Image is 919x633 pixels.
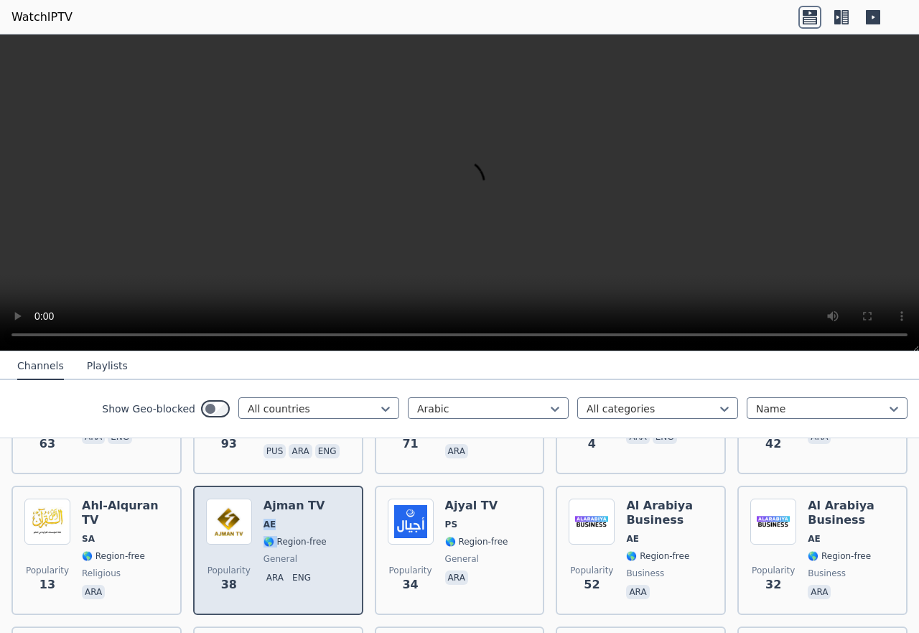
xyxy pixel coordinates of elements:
[808,499,895,527] h6: Al Arabiya Business
[263,570,286,585] p: ara
[752,565,795,576] span: Popularity
[402,576,418,593] span: 34
[263,536,327,547] span: 🌎 Region-free
[445,570,468,585] p: ara
[626,568,664,579] span: business
[206,499,252,545] img: Ajman TV
[26,565,69,576] span: Popularity
[207,565,251,576] span: Popularity
[389,565,432,576] span: Popularity
[626,499,713,527] h6: Al Arabiya Business
[445,536,508,547] span: 🌎 Region-free
[626,585,649,599] p: ara
[82,550,145,562] span: 🌎 Region-free
[221,435,237,453] span: 93
[24,499,70,545] img: Ahl-Alquran TV
[263,519,276,530] span: AE
[82,568,121,579] span: religious
[11,9,73,26] a: WatchIPTV
[263,444,286,458] p: pus
[263,499,327,513] h6: Ajman TV
[39,576,55,593] span: 13
[808,585,831,599] p: ara
[402,435,418,453] span: 71
[263,553,297,565] span: general
[445,499,508,513] h6: Ajyal TV
[765,435,781,453] span: 42
[808,568,846,579] span: business
[82,585,105,599] p: ara
[569,499,615,545] img: Al Arabiya Business
[82,499,169,527] h6: Ahl-Alquran TV
[588,435,596,453] span: 4
[102,402,195,416] label: Show Geo-blocked
[584,576,600,593] span: 52
[289,570,314,585] p: eng
[17,353,64,380] button: Channels
[765,576,781,593] span: 32
[87,353,128,380] button: Playlists
[39,435,55,453] span: 63
[626,533,638,545] span: AE
[445,553,479,565] span: general
[626,550,689,562] span: 🌎 Region-free
[570,565,613,576] span: Popularity
[315,444,340,458] p: eng
[82,533,95,545] span: SA
[221,576,237,593] span: 38
[445,519,457,530] span: PS
[445,444,468,458] p: ara
[808,550,871,562] span: 🌎 Region-free
[750,499,796,545] img: Al Arabiya Business
[808,533,820,545] span: AE
[289,444,312,458] p: ara
[388,499,434,545] img: Ajyal TV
